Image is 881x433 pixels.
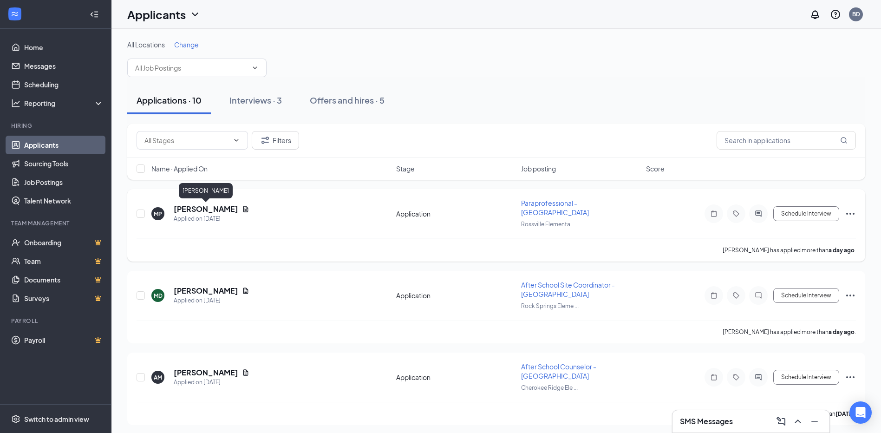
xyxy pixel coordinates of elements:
[852,10,860,18] div: BD
[521,221,575,228] span: Rossville Elementa ...
[24,38,104,57] a: Home
[154,292,163,300] div: MD
[24,75,104,94] a: Scheduling
[845,372,856,383] svg: Ellipses
[396,164,415,173] span: Stage
[521,281,615,298] span: After School Site Coordinator - [GEOGRAPHIC_DATA]
[521,384,578,391] span: Cherokee Ridge Ele ...
[792,416,803,427] svg: ChevronUp
[11,317,102,325] div: Payroll
[790,414,805,429] button: ChevronUp
[396,209,516,218] div: Application
[521,362,596,380] span: After School Counselor - [GEOGRAPHIC_DATA]
[829,247,855,254] b: a day ago
[845,208,856,219] svg: Ellipses
[753,210,764,217] svg: ActiveChat
[24,154,104,173] a: Sourcing Tools
[251,64,259,72] svg: ChevronDown
[127,40,165,49] span: All Locations
[242,205,249,213] svg: Document
[174,214,249,223] div: Applied on [DATE]
[776,416,787,427] svg: ComposeMessage
[242,287,249,295] svg: Document
[24,57,104,75] a: Messages
[11,414,20,424] svg: Settings
[229,94,282,106] div: Interviews · 3
[24,252,104,270] a: TeamCrown
[233,137,240,144] svg: ChevronDown
[807,414,822,429] button: Minimize
[396,373,516,382] div: Application
[723,328,856,336] p: [PERSON_NAME] has applied more than .
[24,270,104,289] a: DocumentsCrown
[24,173,104,191] a: Job Postings
[144,135,229,145] input: All Stages
[723,246,856,254] p: [PERSON_NAME] has applied more than .
[731,292,742,299] svg: Tag
[127,7,186,22] h1: Applicants
[174,367,238,378] h5: [PERSON_NAME]
[10,9,20,19] svg: WorkstreamLogo
[731,210,742,217] svg: Tag
[174,378,249,387] div: Applied on [DATE]
[179,183,233,198] div: [PERSON_NAME]
[174,296,249,305] div: Applied on [DATE]
[137,94,202,106] div: Applications · 10
[24,191,104,210] a: Talent Network
[753,374,764,381] svg: ActiveChat
[731,374,742,381] svg: Tag
[829,328,855,335] b: a day ago
[708,374,719,381] svg: Note
[521,302,579,309] span: Rock Springs Eleme ...
[521,164,556,173] span: Job posting
[24,414,89,424] div: Switch to admin view
[845,290,856,301] svg: Ellipses
[646,164,665,173] span: Score
[849,401,872,424] div: Open Intercom Messenger
[24,233,104,252] a: OnboardingCrown
[830,9,841,20] svg: QuestionInfo
[154,374,162,381] div: AM
[11,219,102,227] div: Team Management
[135,63,248,73] input: All Job Postings
[680,416,733,426] h3: SMS Messages
[151,164,208,173] span: Name · Applied On
[154,210,162,218] div: MP
[24,136,104,154] a: Applicants
[189,9,201,20] svg: ChevronDown
[174,204,238,214] h5: [PERSON_NAME]
[753,292,764,299] svg: ChatInactive
[24,289,104,308] a: SurveysCrown
[708,292,719,299] svg: Note
[252,131,299,150] button: Filter Filters
[840,137,848,144] svg: MagnifyingGlass
[809,9,821,20] svg: Notifications
[11,98,20,108] svg: Analysis
[174,40,199,49] span: Change
[11,122,102,130] div: Hiring
[24,331,104,349] a: PayrollCrown
[521,199,589,216] span: Paraprofessional - [GEOGRAPHIC_DATA]
[708,210,719,217] svg: Note
[773,206,839,221] button: Schedule Interview
[174,286,238,296] h5: [PERSON_NAME]
[260,135,271,146] svg: Filter
[90,10,99,19] svg: Collapse
[773,288,839,303] button: Schedule Interview
[773,370,839,385] button: Schedule Interview
[242,369,249,376] svg: Document
[809,416,820,427] svg: Minimize
[717,131,856,150] input: Search in applications
[396,291,516,300] div: Application
[774,414,789,429] button: ComposeMessage
[835,410,855,417] b: [DATE]
[310,94,385,106] div: Offers and hires · 5
[24,98,104,108] div: Reporting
